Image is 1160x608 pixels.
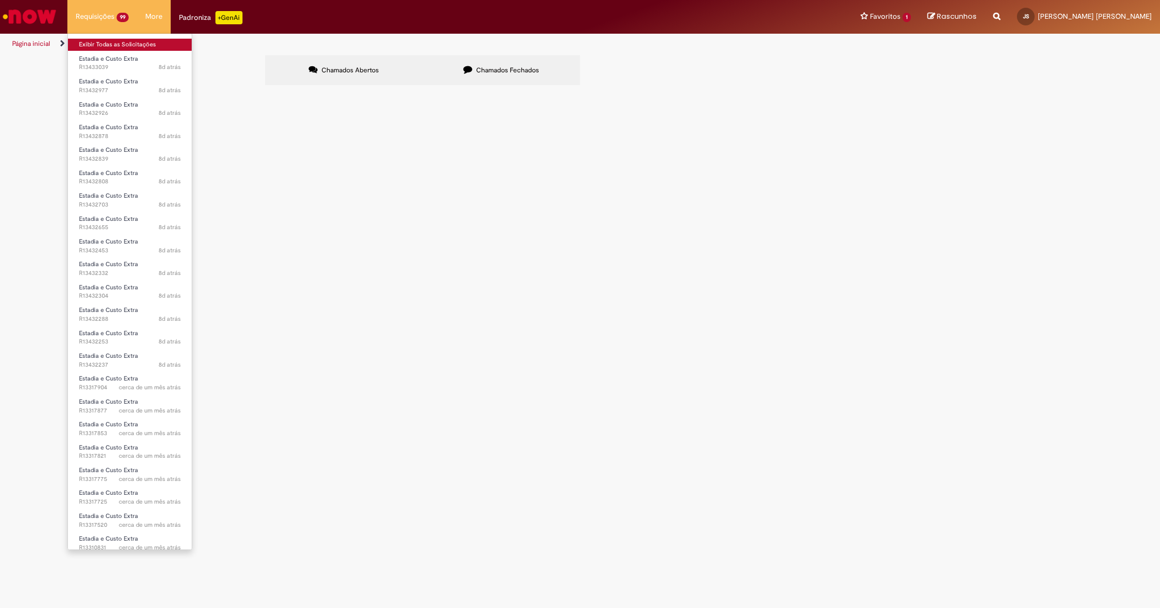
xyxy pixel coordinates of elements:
[79,77,138,86] span: Estadia e Custo Extra
[12,39,50,48] a: Página inicial
[159,63,181,71] span: 8d atrás
[79,521,181,530] span: R13317520
[117,13,129,22] span: 99
[476,66,539,75] span: Chamados Fechados
[68,167,192,188] a: Aberto R13432808 : Estadia e Custo Extra
[159,246,181,255] span: 8d atrás
[159,292,181,300] time: 20/08/2025 12:54:44
[119,543,181,552] span: cerca de um mês atrás
[68,327,192,348] a: Aberto R13432253 : Estadia e Custo Extra
[159,177,181,186] time: 20/08/2025 14:44:52
[8,34,765,54] ul: Trilhas de página
[79,223,181,232] span: R13432655
[870,11,900,22] span: Favoritos
[79,452,181,461] span: R13317821
[159,315,181,323] span: 8d atrás
[159,361,181,369] span: 8d atrás
[68,442,192,462] a: Aberto R13317821 : Estadia e Custo Extra
[159,86,181,94] span: 8d atrás
[159,155,181,163] span: 8d atrás
[119,429,181,437] time: 23/07/2025 16:28:35
[79,283,138,292] span: Estadia e Custo Extra
[79,443,138,452] span: Estadia e Custo Extra
[79,429,181,438] span: R13317853
[119,498,181,506] span: cerca de um mês atrás
[79,260,138,268] span: Estadia e Custo Extra
[79,315,181,324] span: R13432288
[159,223,181,231] time: 20/08/2025 14:21:01
[79,329,138,337] span: Estadia e Custo Extra
[79,498,181,506] span: R13317725
[119,452,181,460] span: cerca de um mês atrás
[119,406,181,415] span: cerca de um mês atrás
[119,498,181,506] time: 23/07/2025 16:03:42
[159,315,181,323] time: 20/08/2025 12:48:12
[79,337,181,346] span: R13432253
[79,55,138,63] span: Estadia e Custo Extra
[159,223,181,231] span: 8d atrás
[159,337,181,346] span: 8d atrás
[159,269,181,277] span: 8d atrás
[79,292,181,300] span: R13432304
[927,12,977,22] a: Rascunhos
[937,11,977,22] span: Rascunhos
[79,63,181,72] span: R13433039
[79,200,181,209] span: R13432703
[79,169,138,177] span: Estadia e Custo Extra
[119,383,181,392] span: cerca de um mês atrás
[159,132,181,140] span: 8d atrás
[159,155,181,163] time: 20/08/2025 14:51:07
[321,66,379,75] span: Chamados Abertos
[68,373,192,393] a: Aberto R13317904 : Estadia e Custo Extra
[68,53,192,73] a: Aberto R13433039 : Estadia e Custo Extra
[68,39,192,51] a: Exibir Todas as Solicitações
[119,521,181,529] time: 23/07/2025 15:32:36
[145,11,162,22] span: More
[119,475,181,483] time: 23/07/2025 16:12:38
[79,543,181,552] span: R13310831
[119,452,181,460] time: 23/07/2025 16:22:38
[79,352,138,360] span: Estadia e Custo Extra
[79,269,181,278] span: R13432332
[79,406,181,415] span: R13317877
[159,361,181,369] time: 20/08/2025 12:30:00
[159,86,181,94] time: 20/08/2025 15:12:58
[79,489,138,497] span: Estadia e Custo Extra
[79,132,181,141] span: R13432878
[68,144,192,165] a: Aberto R13432839 : Estadia e Custo Extra
[119,543,181,552] time: 21/07/2025 16:46:38
[159,337,181,346] time: 20/08/2025 12:35:05
[68,76,192,96] a: Aberto R13432977 : Estadia e Custo Extra
[79,512,138,520] span: Estadia e Custo Extra
[119,475,181,483] span: cerca de um mês atrás
[79,155,181,163] span: R13432839
[159,109,181,117] time: 20/08/2025 15:06:05
[159,292,181,300] span: 8d atrás
[68,533,192,553] a: Aberto R13310831 : Estadia e Custo Extra
[67,33,192,550] ul: Requisições
[1,6,58,28] img: ServiceNow
[79,246,181,255] span: R13432453
[68,99,192,119] a: Aberto R13432926 : Estadia e Custo Extra
[79,420,138,429] span: Estadia e Custo Extra
[79,215,138,223] span: Estadia e Custo Extra
[119,383,181,392] time: 23/07/2025 16:36:59
[68,258,192,279] a: Aberto R13432332 : Estadia e Custo Extra
[159,132,181,140] time: 20/08/2025 14:58:47
[79,123,138,131] span: Estadia e Custo Extra
[79,306,138,314] span: Estadia e Custo Extra
[79,398,138,406] span: Estadia e Custo Extra
[119,521,181,529] span: cerca de um mês atrás
[215,11,242,24] p: +GenAi
[68,350,192,371] a: Aberto R13432237 : Estadia e Custo Extra
[79,361,181,369] span: R13432237
[79,101,138,109] span: Estadia e Custo Extra
[179,11,242,24] div: Padroniza
[159,109,181,117] span: 8d atrás
[68,487,192,507] a: Aberto R13317725 : Estadia e Custo Extra
[68,282,192,302] a: Aberto R13432304 : Estadia e Custo Extra
[76,11,114,22] span: Requisições
[68,510,192,531] a: Aberto R13317520 : Estadia e Custo Extra
[159,200,181,209] time: 20/08/2025 14:28:31
[119,429,181,437] span: cerca de um mês atrás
